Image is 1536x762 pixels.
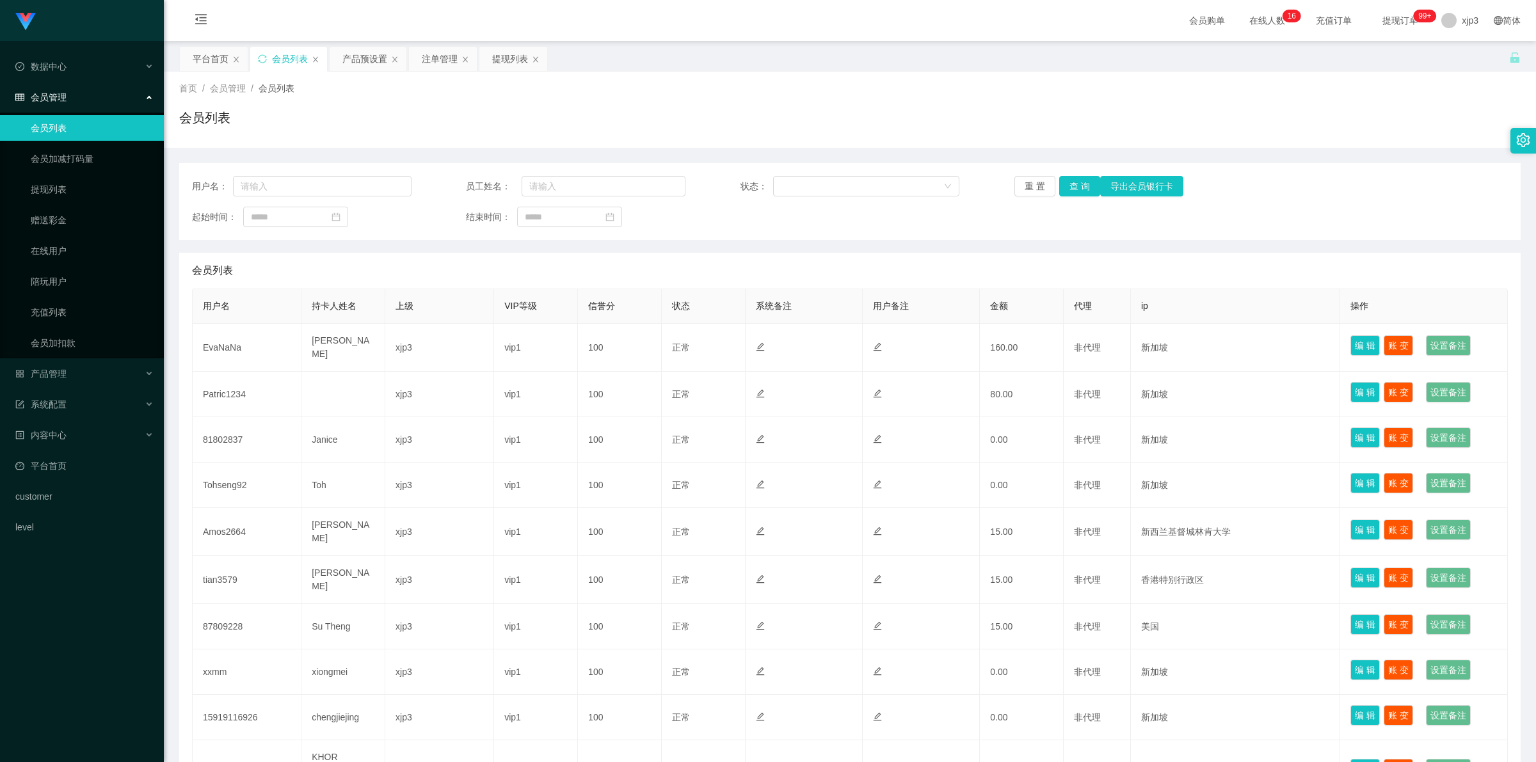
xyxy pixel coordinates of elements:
[15,369,67,379] span: 产品管理
[1309,16,1358,25] span: 充值订单
[385,695,494,740] td: xjp3
[1074,301,1092,311] span: 代理
[532,56,540,63] i: 图标: close
[578,695,662,740] td: 100
[588,301,615,311] span: 信誉分
[193,463,301,508] td: Tohseng92
[193,649,301,695] td: xxmm
[1384,382,1413,402] button: 账 变
[385,372,494,417] td: xjp3
[1426,382,1471,402] button: 设置备注
[1131,324,1340,372] td: 新加坡
[672,667,690,677] span: 正常
[202,83,205,93] span: /
[578,508,662,556] td: 100
[1074,712,1101,722] span: 非代理
[31,115,154,141] a: 会员列表
[873,434,882,443] i: 图标: edit
[873,389,882,398] i: 图标: edit
[494,324,578,372] td: vip1
[15,431,24,440] i: 图标: profile
[672,434,690,445] span: 正常
[1384,614,1413,635] button: 账 变
[578,463,662,508] td: 100
[492,47,528,71] div: 提现列表
[15,369,24,378] i: 图标: appstore-o
[578,417,662,463] td: 100
[258,54,267,63] i: 图标: sync
[1131,556,1340,604] td: 香港特别行政区
[385,649,494,695] td: xjp3
[756,480,765,489] i: 图标: edit
[1384,473,1413,493] button: 账 变
[193,556,301,604] td: tian3579
[980,372,1064,417] td: 80.00
[980,604,1064,649] td: 15.00
[672,480,690,490] span: 正常
[944,182,952,191] i: 图标: down
[1384,520,1413,540] button: 账 变
[1509,52,1521,63] i: 图标: unlock
[1350,382,1380,402] button: 编 辑
[672,575,690,585] span: 正常
[756,434,765,443] i: 图标: edit
[1426,660,1471,680] button: 设置备注
[15,93,24,102] i: 图标: table
[192,210,243,224] span: 起始时间：
[672,389,690,399] span: 正常
[1350,568,1380,588] button: 编 辑
[193,508,301,556] td: Amos2664
[1131,508,1340,556] td: 新西兰基督城林肯大学
[1426,473,1471,493] button: 设置备注
[1059,176,1100,196] button: 查 询
[1131,604,1340,649] td: 美国
[193,372,301,417] td: Patric1234
[342,47,387,71] div: 产品预设置
[1131,695,1340,740] td: 新加坡
[301,508,385,556] td: [PERSON_NAME]
[233,176,412,196] input: 请输入
[193,604,301,649] td: 87809228
[31,330,154,356] a: 会员加扣款
[1426,705,1471,726] button: 设置备注
[1292,10,1296,22] p: 6
[578,604,662,649] td: 100
[990,301,1008,311] span: 金额
[301,695,385,740] td: chengjiejing
[1494,16,1503,25] i: 图标: global
[1100,176,1183,196] button: 导出会员银行卡
[873,621,882,630] i: 图标: edit
[494,649,578,695] td: vip1
[31,146,154,171] a: 会员加减打码量
[15,13,36,31] img: logo.9652507e.png
[873,480,882,489] i: 图标: edit
[980,556,1064,604] td: 15.00
[232,56,240,63] i: 图标: close
[756,389,765,398] i: 图标: edit
[522,176,685,196] input: 请输入
[672,527,690,537] span: 正常
[15,484,154,509] a: customer
[31,299,154,325] a: 充值列表
[385,604,494,649] td: xjp3
[873,301,909,311] span: 用户备注
[301,649,385,695] td: xiongmei
[31,238,154,264] a: 在线用户
[578,372,662,417] td: 100
[1350,614,1380,635] button: 编 辑
[1131,463,1340,508] td: 新加坡
[756,575,765,583] i: 图标: edit
[193,695,301,740] td: 15919116926
[980,463,1064,508] td: 0.00
[301,463,385,508] td: Toh
[301,417,385,463] td: Janice
[578,556,662,604] td: 100
[1074,389,1101,399] span: 非代理
[1131,417,1340,463] td: 新加坡
[385,556,494,604] td: xjp3
[1074,434,1101,445] span: 非代理
[15,430,67,440] span: 内容中心
[1350,473,1380,493] button: 编 辑
[873,712,882,721] i: 图标: edit
[1384,660,1413,680] button: 账 变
